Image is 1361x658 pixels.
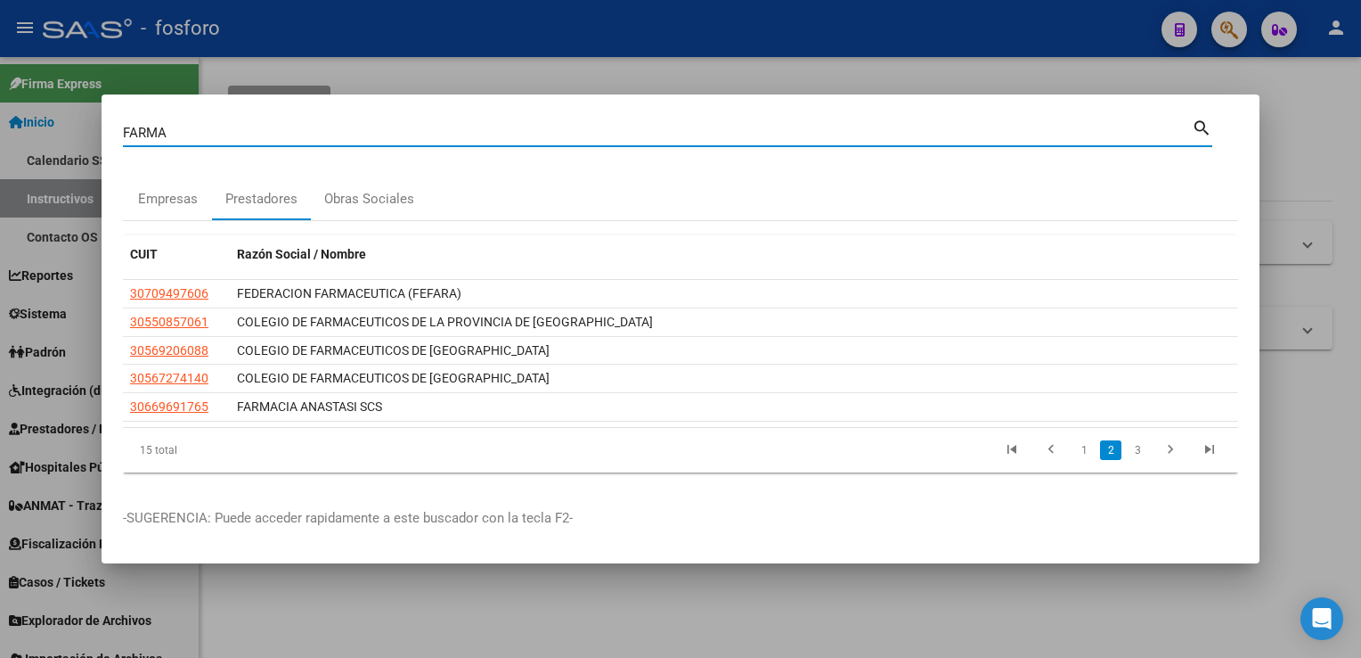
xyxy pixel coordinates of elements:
span: 30569206088 [130,343,208,358]
span: CUIT [130,247,158,261]
div: Obras Sociales [324,189,414,210]
div: COLEGIO DE FARMACEUTICOS DE [GEOGRAPHIC_DATA] [237,368,1231,389]
a: 2 [1100,440,1121,460]
div: FEDERACION FARMACEUTICA (FEFARA) [237,284,1231,304]
div: Open Intercom Messenger [1300,597,1343,640]
p: -SUGERENCIA: Puede acceder rapidamente a este buscador con la tecla F2- [123,508,1238,529]
div: 15 total [123,428,343,473]
div: Empresas [138,189,198,210]
div: Prestadores [225,189,297,210]
a: 3 [1127,440,1148,460]
div: COLEGIO DE FARMACEUTICOS DE LA PROVINCIA DE [GEOGRAPHIC_DATA] [237,312,1231,333]
div: FARMACIA ANASTASI SCS [237,397,1231,417]
a: 1 [1073,440,1095,460]
datatable-header-cell: CUIT [123,235,230,274]
li: page 1 [1071,435,1097,465]
span: 30709497606 [130,286,208,300]
a: go to previous page [1034,440,1068,460]
span: 30669691765 [130,399,208,414]
a: go to last page [1193,440,1227,460]
a: go to first page [995,440,1029,460]
div: COLEGIO DE FARMACEUTICOS DE [GEOGRAPHIC_DATA] [237,341,1231,361]
li: page 3 [1124,435,1151,465]
datatable-header-cell: Razón Social / Nombre [230,235,1238,274]
span: 30567274140 [130,371,208,385]
mat-icon: search [1192,116,1212,137]
li: page 2 [1097,435,1124,465]
a: go to next page [1153,440,1187,460]
span: Razón Social / Nombre [237,247,366,261]
span: 30550857061 [130,315,208,329]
